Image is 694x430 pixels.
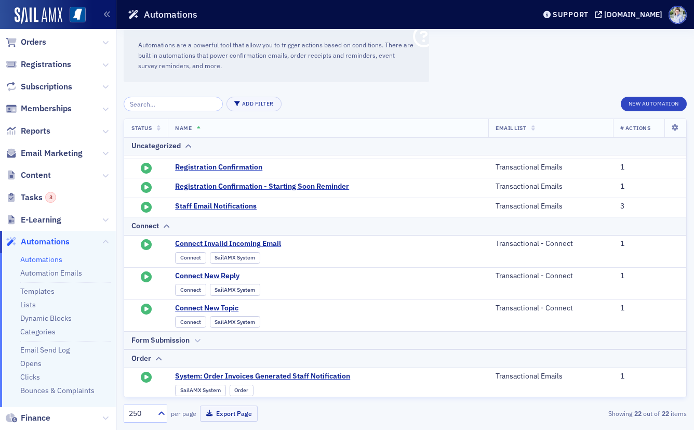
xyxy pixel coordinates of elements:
[496,239,590,249] span: Transactional - Connect
[20,286,55,296] a: Templates
[175,163,379,172] a: Registration Confirmation
[226,97,282,111] button: Add Filter
[141,202,152,213] i: Started
[45,192,56,203] div: 3
[175,182,379,191] a: Registration Confirmation - Starting Soon Reminder
[175,304,379,313] a: Connect New Topic
[20,327,56,336] a: Categories
[21,192,56,203] span: Tasks
[70,7,86,23] img: SailAMX
[620,202,679,211] div: 3
[506,409,687,418] div: Showing out of items
[175,124,192,132] span: Name
[6,36,46,48] a: Orders
[20,359,42,368] a: Opens
[21,214,61,226] span: E-Learning
[620,163,679,172] div: 1
[175,385,226,396] div: SailAMX System
[210,284,261,295] div: SailAMX System
[175,372,379,381] a: System: Order Invoices Generated Staff Notification
[496,372,590,381] span: Transactional Emails
[621,98,687,108] a: New Automation
[200,406,258,422] button: Export Page
[632,409,643,418] strong: 22
[175,252,206,264] div: Connect
[124,97,223,111] input: Search…
[20,300,36,309] a: Lists
[496,271,590,281] span: Transactional - Connect
[131,335,190,346] div: Form Submission
[21,103,72,114] span: Memberships
[6,103,72,114] a: Memberships
[230,385,254,396] div: Order
[141,372,152,383] i: Started
[620,271,679,281] div: 1
[175,271,379,281] a: Connect New Reply
[21,148,83,159] span: Email Marketing
[21,59,71,70] span: Registrations
[6,412,50,424] a: Finance
[620,372,679,381] div: 1
[210,252,261,264] div: SailAMX System
[138,40,415,71] p: Automations are a powerful tool that allow you to trigger actions based on conditions. There are ...
[6,192,56,203] a: Tasks3
[175,239,379,249] a: Connect Invalid Incoming Email
[21,412,50,424] span: Finance
[6,148,83,159] a: Email Marketing
[141,304,152,315] i: Started
[604,10,662,19] div: [DOMAIN_NAME]
[21,36,46,48] span: Orders
[620,182,679,191] div: 1
[210,316,261,328] div: SailAMX System
[20,314,72,323] a: Dynamic Blocks
[129,408,152,419] div: 250
[131,353,151,364] div: Order
[175,284,206,295] div: Connect
[496,304,590,313] span: Transactional - Connect
[6,170,51,181] a: Content
[20,255,62,264] a: Automations
[175,316,206,328] div: Connect
[6,59,71,70] a: Registrations
[6,125,50,137] a: Reports
[669,6,687,24] span: Profile
[21,170,51,181] span: Content
[141,239,152,250] i: Started
[621,97,687,111] button: New Automation
[6,214,61,226] a: E-Learning
[141,271,152,282] i: Started
[144,8,197,21] h1: Automations
[175,202,379,211] a: Staff Email Notifications
[496,202,590,211] span: Transactional Emails
[131,220,159,231] div: Connect
[21,81,72,93] span: Subscriptions
[496,163,590,172] span: Transactional Emails
[496,182,590,191] span: Transactional Emails
[6,236,70,247] a: Automations
[496,124,526,132] span: Email List
[553,10,589,19] div: Support
[21,236,70,247] span: Automations
[141,163,152,174] i: Started
[595,11,666,18] button: [DOMAIN_NAME]
[15,7,62,24] img: SailAMX
[141,182,152,193] i: Started
[620,304,679,313] div: 1
[131,141,181,152] div: Uncategorized
[131,124,152,132] span: Status
[20,372,40,382] a: Clicks
[20,345,70,355] a: Email Send Log
[20,386,95,395] a: Bounces & Complaints
[62,7,86,24] a: View Homepage
[620,239,679,249] div: 1
[21,125,50,137] span: Reports
[660,409,671,418] strong: 22
[171,409,196,418] label: per page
